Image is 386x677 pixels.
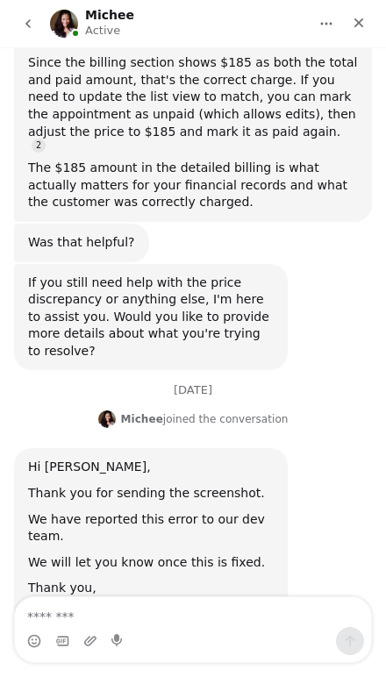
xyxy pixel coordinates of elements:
[14,408,372,448] div: Michee says…
[28,234,135,252] div: Was that helpful?
[28,274,274,360] div: If you still need help with the price discrepancy or anything else, I'm here to assist you. Would...
[28,54,358,151] div: Since the billing section shows $185 as both the total and paid amount, that's the correct charge...
[98,410,116,428] img: Profile image for Michee
[14,264,372,385] div: ZenBot says…
[14,448,372,663] div: Michee says…
[27,634,41,648] button: Emoji picker
[55,634,69,648] button: Gif picker
[14,448,288,624] div: Hi [PERSON_NAME],Thank you for sending the screenshot.We have reported this error to our dev team...
[14,224,372,264] div: ZenBot says…
[85,9,134,22] h1: Michee
[343,7,375,39] div: Close
[11,7,45,40] button: go back
[111,634,125,648] button: Start recording
[83,634,97,648] button: Upload attachment
[50,10,78,38] img: Profile image for Michee
[28,485,274,502] div: Thank you for sending the screenshot.
[28,580,274,597] div: Thank you,
[15,597,371,627] textarea: Message…
[85,22,120,39] p: Active
[14,384,372,408] div: [DATE]
[121,411,289,427] div: joined the conversation
[28,160,358,211] div: The $185 amount in the detailed billing is what actually matters for your financial records and w...
[336,627,364,655] button: Send a message…
[14,224,149,262] div: Was that helpful?
[310,7,343,40] button: Home
[28,554,274,572] div: We will let you know once this is fixed.
[32,139,46,153] a: Source reference 4340982:
[28,459,274,476] div: Hi [PERSON_NAME],
[14,264,288,371] div: If you still need help with the price discrepancy or anything else, I'm here to assist you. Would...
[28,511,274,545] div: We have reported this error to our dev team.
[121,413,163,425] b: Michee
